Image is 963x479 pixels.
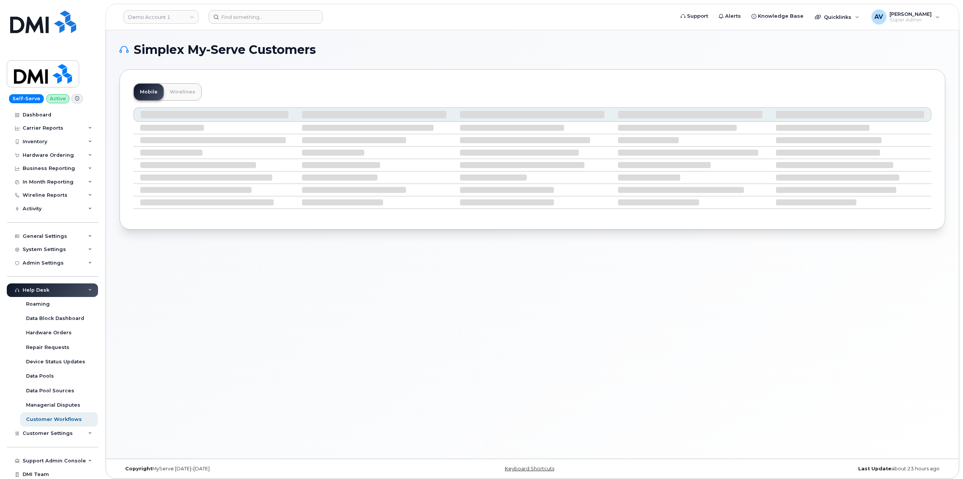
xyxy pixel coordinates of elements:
[134,84,164,100] a: Mobile
[505,466,554,471] a: Keyboard Shortcuts
[120,466,395,472] div: MyServe [DATE]–[DATE]
[858,466,891,471] strong: Last Update
[670,466,945,472] div: about 23 hours ago
[134,44,316,55] span: Simplex My-Serve Customers
[125,466,152,471] strong: Copyright
[164,84,201,100] a: Wirelines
